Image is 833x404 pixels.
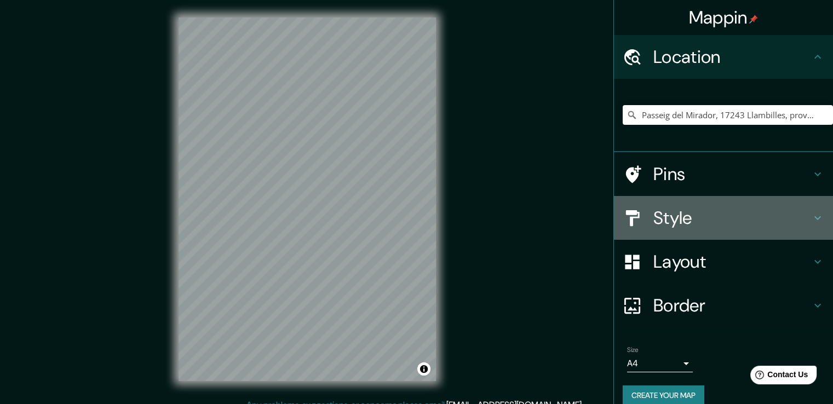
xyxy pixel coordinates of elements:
h4: Layout [653,251,811,273]
iframe: Help widget launcher [736,361,821,392]
label: Size [627,345,639,355]
input: Pick your city or area [623,105,833,125]
img: pin-icon.png [749,15,758,24]
h4: Border [653,295,811,316]
h4: Pins [653,163,811,185]
h4: Style [653,207,811,229]
div: Border [614,284,833,327]
div: Layout [614,240,833,284]
div: Pins [614,152,833,196]
h4: Location [653,46,811,68]
div: Location [614,35,833,79]
div: A4 [627,355,693,372]
div: Style [614,196,833,240]
button: Toggle attribution [417,362,430,376]
h4: Mappin [689,7,759,28]
canvas: Map [179,18,436,381]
